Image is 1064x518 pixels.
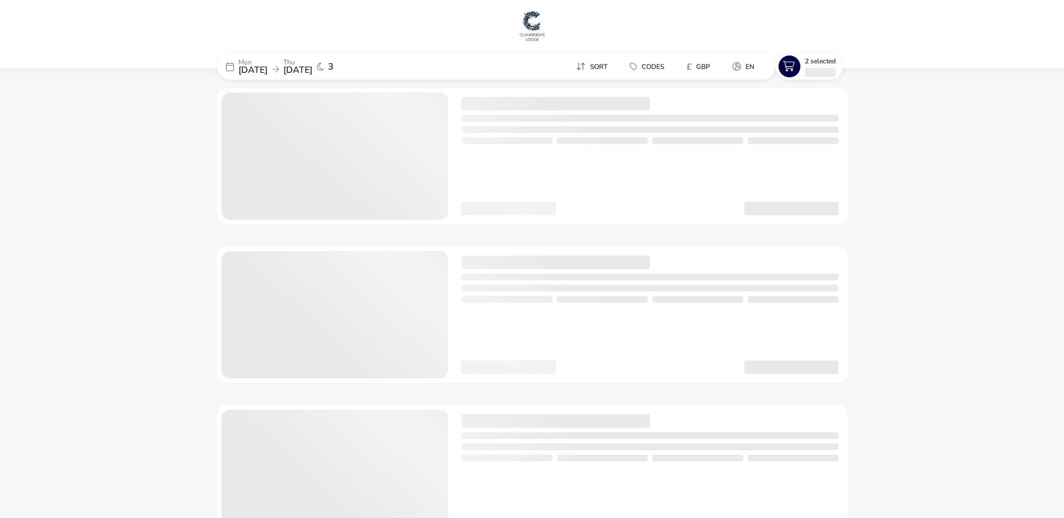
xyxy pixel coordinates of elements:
[724,58,763,75] button: en
[745,62,754,71] span: en
[518,9,546,43] img: Main Website
[678,58,719,75] button: £GBP
[776,53,847,80] naf-pibe-menu-bar-item: 2 Selected
[687,61,692,72] i: £
[724,58,768,75] naf-pibe-menu-bar-item: en
[238,64,268,76] span: [DATE]
[696,62,710,71] span: GBP
[217,53,385,80] div: Mon[DATE]Thu[DATE]3
[678,58,724,75] naf-pibe-menu-bar-item: £GBP
[642,62,664,71] span: Codes
[328,62,334,71] span: 3
[283,59,312,66] p: Thu
[283,64,312,76] span: [DATE]
[567,58,616,75] button: Sort
[567,58,621,75] naf-pibe-menu-bar-item: Sort
[621,58,673,75] button: Codes
[621,58,678,75] naf-pibe-menu-bar-item: Codes
[776,53,843,80] button: 2 Selected
[805,57,836,66] span: 2 Selected
[238,59,268,66] p: Mon
[590,62,607,71] span: Sort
